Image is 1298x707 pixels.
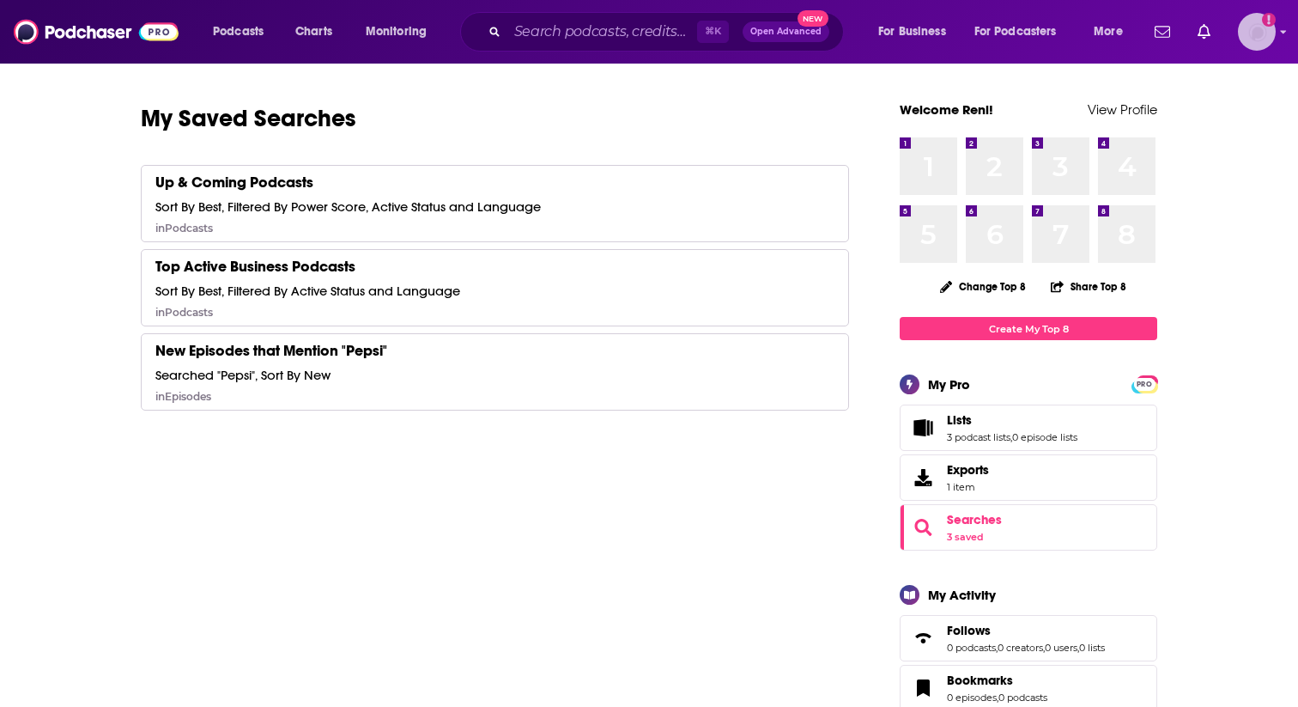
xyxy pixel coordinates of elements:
[947,623,1105,638] a: Follows
[997,692,998,704] span: ,
[947,431,1010,443] a: 3 podcast lists
[947,623,991,638] span: Follows
[998,642,1043,654] a: 0 creators
[900,317,1157,340] a: Create My Top 8
[1050,270,1127,303] button: Share Top 8
[155,341,387,360] div: New Episodes that Mention "Pepsi"
[155,283,460,299] div: Sort By Best, Filtered By Active Status and Language
[963,18,1082,46] button: open menu
[974,20,1057,44] span: For Podcasters
[928,376,970,393] div: My Pro
[155,198,541,215] div: Sort By Best, Filtered By Power Score, Active Status and Language
[1043,642,1045,654] span: ,
[155,222,213,235] div: in Podcasts
[1094,20,1123,44] span: More
[906,416,940,440] a: Lists
[1134,377,1155,390] a: PRO
[1148,17,1177,46] a: Show notifications dropdown
[1077,642,1079,654] span: ,
[155,306,213,319] div: in Podcasts
[1238,13,1276,51] button: Show profile menu
[947,673,1013,688] span: Bookmarks
[295,20,332,44] span: Charts
[155,367,331,383] div: Searched "Pepsi", Sort By New
[1045,642,1077,654] a: 0 users
[213,20,264,44] span: Podcasts
[1082,18,1144,46] button: open menu
[141,165,849,242] a: Up & Coming PodcastsSort By Best, Filtered By Power Score, Active Status and LanguageinPodcasts
[201,18,286,46] button: open menu
[743,21,829,42] button: Open AdvancedNew
[947,531,984,543] a: 3 saved
[366,20,427,44] span: Monitoring
[798,10,828,27] span: New
[14,15,179,48] img: Podchaser - Follow, Share and Rate Podcasts
[1012,431,1077,443] a: 0 episode lists
[1134,378,1155,391] span: PRO
[866,18,967,46] button: open menu
[476,12,860,52] div: Search podcasts, credits, & more...
[947,462,989,478] span: Exports
[354,18,449,46] button: open menu
[947,642,996,654] a: 0 podcasts
[1079,642,1105,654] a: 0 lists
[947,512,1002,527] a: Searches
[928,587,996,603] div: My Activity
[947,412,972,428] span: Lists
[750,27,822,36] span: Open Advanced
[1262,13,1276,27] svg: Add a profile image
[947,412,1077,428] a: Lists
[906,676,940,700] a: Bookmarks
[906,515,940,539] a: Searches
[947,673,1047,688] a: Bookmarks
[155,390,211,403] div: in Episodes
[900,405,1157,451] span: Lists
[947,481,989,493] span: 1 item
[998,692,1047,704] a: 0 podcasts
[697,21,729,43] span: ⌘ K
[1191,17,1217,46] a: Show notifications dropdown
[878,20,946,44] span: For Business
[1010,431,1012,443] span: ,
[900,504,1157,551] span: Searches
[507,18,697,46] input: Search podcasts, credits, & more...
[141,249,849,326] a: Top Active Business PodcastsSort By Best, Filtered By Active Status and LanguageinPodcasts
[906,466,940,490] span: Exports
[155,173,313,192] div: Up & Coming Podcasts
[996,642,998,654] span: ,
[1238,13,1276,51] span: Logged in as rgertner
[1238,13,1276,51] img: User Profile
[141,333,849,411] a: New Episodes that Mention "Pepsi"Searched "Pepsi", Sort By NewinEpisodes
[155,257,355,276] div: Top Active Business Podcasts
[1088,101,1157,118] a: View Profile
[900,615,1157,661] span: Follows
[141,103,849,134] h1: My Saved Searches
[930,276,1036,297] button: Change Top 8
[284,18,343,46] a: Charts
[900,101,993,118] a: Welcome Reni!
[906,626,940,650] a: Follows
[900,454,1157,501] a: Exports
[947,692,997,704] a: 0 episodes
